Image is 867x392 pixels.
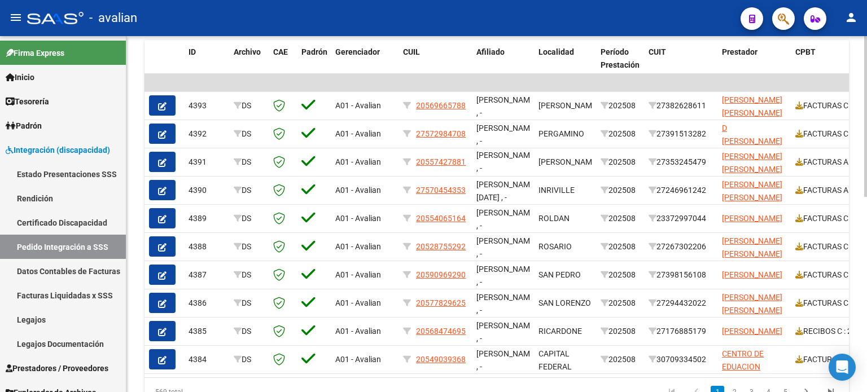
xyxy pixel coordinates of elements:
[234,47,261,56] span: Archivo
[722,214,782,223] span: [PERSON_NAME]
[538,214,570,223] span: ROLDAN
[476,236,537,258] span: [PERSON_NAME] , -
[717,40,791,90] datatable-header-cell: Prestador
[722,95,782,117] span: [PERSON_NAME] [PERSON_NAME]
[416,355,466,364] span: 20549039368
[335,47,380,56] span: Gerenciador
[649,47,666,56] span: CUIT
[189,353,225,366] div: 4384
[476,321,537,343] span: [PERSON_NAME] , -
[189,47,196,56] span: ID
[331,40,399,90] datatable-header-cell: Gerenciador
[301,47,327,56] span: Padrón
[273,47,288,56] span: CAE
[269,40,297,90] datatable-header-cell: CAE
[335,101,381,110] span: A01 - Avalian
[538,101,599,110] span: [PERSON_NAME]
[234,212,264,225] div: DS
[722,180,782,202] span: [PERSON_NAME] [PERSON_NAME]
[538,298,591,307] span: SAN LORENZO
[403,47,420,56] span: CUIL
[335,157,381,166] span: A01 - Avalian
[335,298,381,307] span: A01 - Avalian
[644,40,717,90] datatable-header-cell: CUIT
[189,184,225,197] div: 4390
[534,40,596,90] datatable-header-cell: Localidad
[89,6,137,30] span: - avalian
[476,138,537,173] span: [PERSON_NAME] [PERSON_NAME] , -
[335,129,381,138] span: A01 - Avalian
[722,270,782,279] span: [PERSON_NAME]
[6,71,34,83] span: Inicio
[476,349,537,371] span: [PERSON_NAME] , -
[335,186,381,195] span: A01 - Avalian
[601,47,640,69] span: Período Prestación
[184,40,229,90] datatable-header-cell: ID
[601,240,640,253] div: 202508
[649,297,713,310] div: 27294432022
[601,99,640,112] div: 202508
[234,156,264,169] div: DS
[476,265,537,287] span: [PERSON_NAME] , -
[189,212,225,225] div: 4389
[189,99,225,112] div: 4393
[416,101,466,110] span: 20569665788
[649,184,713,197] div: 27246961242
[234,297,264,310] div: DS
[601,268,640,281] div: 202508
[9,11,23,24] mat-icon: menu
[416,129,466,138] span: 27572984708
[649,353,713,366] div: 30709334502
[722,327,782,336] span: [PERSON_NAME]
[6,95,49,108] span: Tesorería
[601,184,640,197] div: 202508
[476,180,537,202] span: [PERSON_NAME][DATE] , -
[538,270,581,279] span: SAN PEDRO
[476,124,537,146] span: [PERSON_NAME] , -
[538,242,572,251] span: ROSARIO
[416,327,466,336] span: 20568474695
[476,47,505,56] span: Afiliado
[335,355,381,364] span: A01 - Avalian
[6,120,42,132] span: Padrón
[189,127,225,140] div: 4392
[722,47,757,56] span: Prestador
[649,212,713,225] div: 23372997044
[189,240,225,253] div: 4388
[649,325,713,338] div: 27176885179
[335,214,381,223] span: A01 - Avalian
[335,242,381,251] span: A01 - Avalian
[538,129,584,138] span: PERGAMINO
[297,40,331,90] datatable-header-cell: Padrón
[416,270,466,279] span: 20590969290
[416,242,466,251] span: 20528755292
[6,47,64,59] span: Firma Express
[649,156,713,169] div: 27353245479
[649,240,713,253] div: 27267302206
[234,240,264,253] div: DS
[416,157,466,166] span: 20557427881
[601,325,640,338] div: 202508
[189,156,225,169] div: 4391
[476,95,537,117] span: [PERSON_NAME] , -
[189,268,225,281] div: 4387
[601,127,640,140] div: 202508
[6,362,108,375] span: Prestadores / Proveedores
[6,144,110,156] span: Integración (discapacidad)
[722,293,782,315] span: [PERSON_NAME] [PERSON_NAME]
[538,47,574,56] span: Localidad
[596,40,644,90] datatable-header-cell: Período Prestación
[795,47,816,56] span: CPBT
[335,270,381,279] span: A01 - Avalian
[476,293,537,315] span: [PERSON_NAME] , -
[229,40,269,90] datatable-header-cell: Archivo
[234,184,264,197] div: DS
[601,212,640,225] div: 202508
[234,268,264,281] div: DS
[335,327,381,336] span: A01 - Avalian
[189,325,225,338] div: 4385
[416,298,466,307] span: 20577829625
[601,156,640,169] div: 202508
[472,40,534,90] datatable-header-cell: Afiliado
[601,297,640,310] div: 202508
